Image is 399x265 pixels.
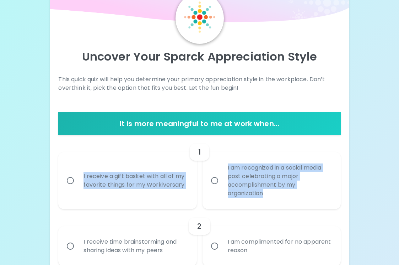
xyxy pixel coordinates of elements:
h6: 1 [198,146,201,158]
h6: It is more meaningful to me at work when... [61,118,338,129]
h6: 2 [197,220,201,232]
div: I am complimented for no apparent reason [222,229,337,263]
div: I receive time brainstorming and sharing ideas with my peers [78,229,193,263]
img: Sparck Logo [184,1,215,33]
p: This quick quiz will help you determine your primary appreciation style in the workplace. Don’t o... [58,75,340,92]
p: Uncover Your Sparck Appreciation Style [58,50,340,64]
div: choice-group-check [58,135,340,209]
div: I receive a gift basket with all of my favorite things for my Workiversary [78,163,193,198]
div: I am recognized in a social media post celebrating a major accomplishment by my organization [222,155,337,206]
